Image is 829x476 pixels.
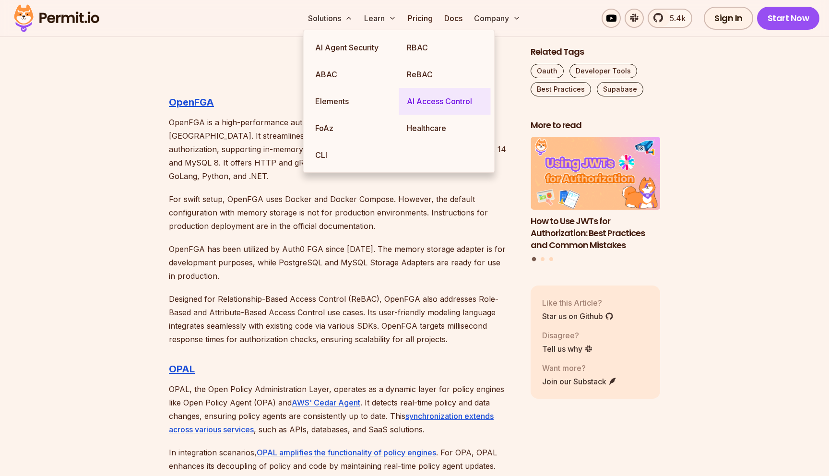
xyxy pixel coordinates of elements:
a: OPAL [169,363,195,375]
h2: More to read [531,119,660,131]
span: 5.4k [664,12,686,24]
a: CLI [308,142,399,168]
a: FoAz [308,115,399,142]
a: Join our Substack [542,376,617,387]
a: Healthcare [399,115,491,142]
a: Sign In [704,7,753,30]
a: OPAL amplifies the functionality of policy engines [257,448,436,457]
h3: How to Use JWTs for Authorization: Best Practices and Common Mistakes [531,215,660,251]
a: Supabase [597,82,643,96]
a: Best Practices [531,82,591,96]
a: RBAC [399,34,491,61]
p: Want more? [542,362,617,374]
a: Oauth [531,64,564,78]
button: Go to slide 1 [532,257,536,262]
a: ABAC [308,61,399,88]
a: Elements [308,88,399,115]
a: OpenFGA [169,96,214,108]
button: Learn [360,9,400,28]
p: For swift setup, OpenFGA uses Docker and Docker Compose. However, the default configuration with ... [169,192,515,233]
button: Go to slide 2 [541,257,545,261]
p: OPAL, the Open Policy Administration Layer, operates as a dynamic layer for policy engines like O... [169,382,515,436]
h2: Related Tags [531,46,660,58]
li: 1 of 3 [531,137,660,251]
button: Go to slide 3 [549,257,553,261]
button: Company [470,9,524,28]
p: OpenFGA has been utilized by Auth0 FGA since [DATE]. The memory storage adapter is for developmen... [169,242,515,283]
p: Designed for Relationship-Based Access Control (ReBAC), OpenFGA also addresses Role-Based and Att... [169,292,515,346]
a: AI Access Control [399,88,491,115]
p: Like this Article? [542,297,614,309]
img: How to Use JWTs for Authorization: Best Practices and Common Mistakes [531,137,660,210]
a: Tell us why [542,343,593,355]
a: Star us on Github [542,310,614,322]
a: Docs [440,9,466,28]
a: AWS' Cedar Agent [292,398,360,407]
p: Disagree? [542,330,593,341]
a: AI Agent Security [308,34,399,61]
a: Developer Tools [569,64,637,78]
a: 5.4k [648,9,692,28]
div: Posts [531,137,660,263]
button: Solutions [304,9,356,28]
a: How to Use JWTs for Authorization: Best Practices and Common MistakesHow to Use JWTs for Authoriz... [531,137,660,251]
a: Start Now [757,7,820,30]
p: OpenFGA is a high-performance authorization engine inspired by Google [GEOGRAPHIC_DATA]. It strea... [169,116,515,183]
a: Pricing [404,9,437,28]
img: Permit logo [10,2,104,35]
a: ReBAC [399,61,491,88]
